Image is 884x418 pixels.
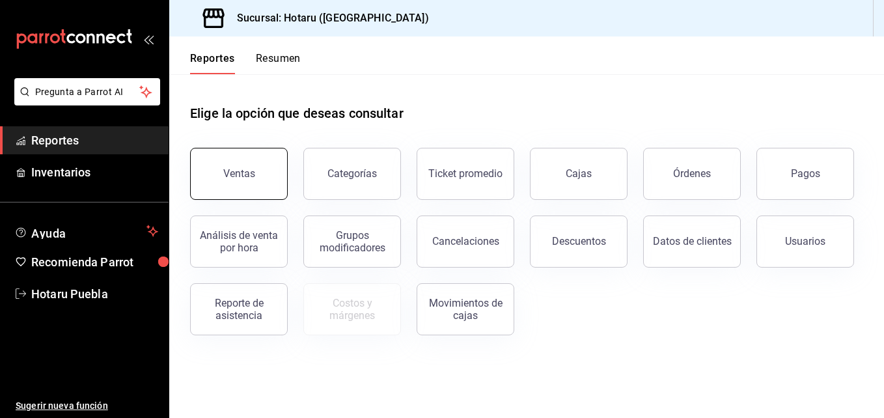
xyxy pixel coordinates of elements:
div: navigation tabs [190,52,301,74]
button: Cancelaciones [417,216,514,268]
div: Reporte de asistencia [199,297,279,322]
button: Movimientos de cajas [417,283,514,335]
button: Análisis de venta por hora [190,216,288,268]
div: Descuentos [552,235,606,247]
div: Cajas [566,167,592,180]
button: Cajas [530,148,628,200]
button: Órdenes [643,148,741,200]
div: Ventas [223,167,255,180]
button: Resumen [256,52,301,74]
div: Categorías [327,167,377,180]
div: Datos de clientes [653,235,732,247]
span: Pregunta a Parrot AI [35,85,140,99]
h1: Elige la opción que deseas consultar [190,104,404,123]
span: Recomienda Parrot [31,253,158,271]
span: Inventarios [31,163,158,181]
div: Grupos modificadores [312,229,393,254]
span: Hotaru Puebla [31,285,158,303]
button: Pregunta a Parrot AI [14,78,160,105]
div: Costos y márgenes [312,297,393,322]
button: Categorías [303,148,401,200]
h3: Sucursal: Hotaru ([GEOGRAPHIC_DATA]) [227,10,429,26]
div: Movimientos de cajas [425,297,506,322]
div: Órdenes [673,167,711,180]
button: open_drawer_menu [143,34,154,44]
a: Pregunta a Parrot AI [9,94,160,108]
div: Análisis de venta por hora [199,229,279,254]
button: Grupos modificadores [303,216,401,268]
button: Reportes [190,52,235,74]
button: Ticket promedio [417,148,514,200]
span: Ayuda [31,223,141,239]
div: Ticket promedio [428,167,503,180]
button: Datos de clientes [643,216,741,268]
button: Pagos [756,148,854,200]
button: Reporte de asistencia [190,283,288,335]
div: Cancelaciones [432,235,499,247]
div: Pagos [791,167,820,180]
button: Ventas [190,148,288,200]
span: Sugerir nueva función [16,399,158,413]
button: Contrata inventarios para ver este reporte [303,283,401,335]
div: Usuarios [785,235,825,247]
span: Reportes [31,132,158,149]
button: Usuarios [756,216,854,268]
button: Descuentos [530,216,628,268]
